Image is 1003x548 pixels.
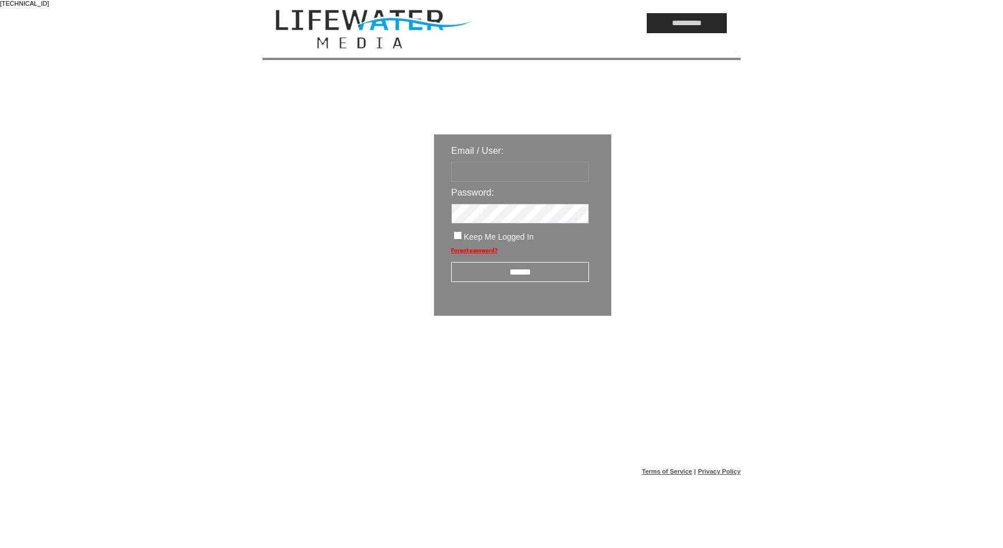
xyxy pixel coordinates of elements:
[451,146,504,156] span: Email / User:
[694,468,696,475] span: |
[451,247,497,253] a: Forgot password?
[451,188,494,197] span: Password:
[644,344,702,359] img: transparent.png
[642,468,692,475] a: Terms of Service
[464,232,534,241] span: Keep Me Logged In
[698,468,741,475] a: Privacy Policy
